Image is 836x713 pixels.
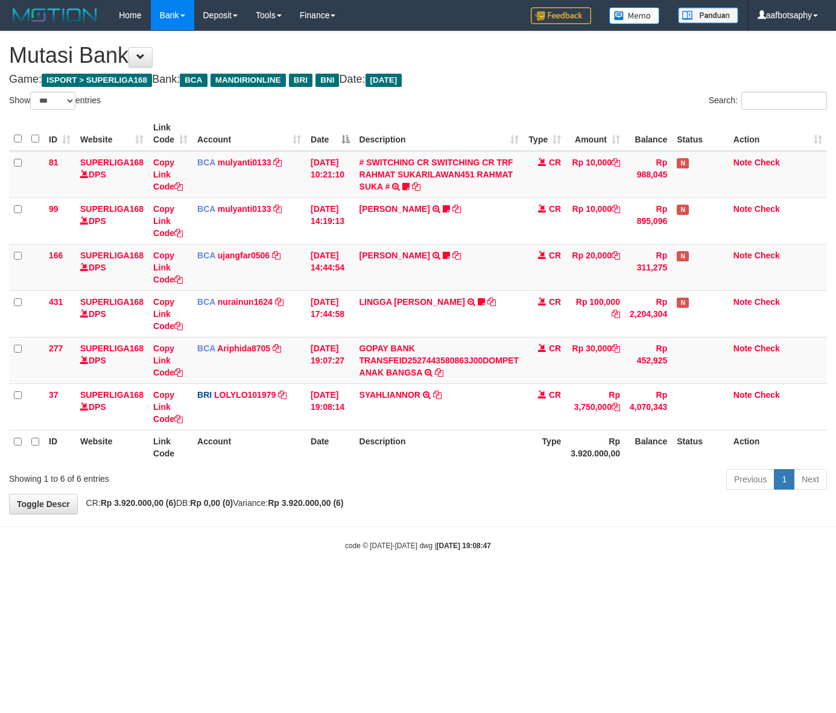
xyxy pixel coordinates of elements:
[218,251,270,260] a: ujangfar0506
[49,158,59,167] span: 81
[452,251,461,260] a: Copy NOVEN ELING PRAYOG to clipboard
[612,204,620,214] a: Copy Rp 10,000 to clipboard
[49,251,63,260] span: 166
[794,469,827,490] a: Next
[612,251,620,260] a: Copy Rp 20,000 to clipboard
[9,494,78,514] a: Toggle Descr
[75,244,148,290] td: DPS
[435,368,443,377] a: Copy GOPAY BANK TRANSFEID2527443580863J00DOMPET ANAK BANGSA to clipboard
[153,297,183,331] a: Copy Link Code
[306,383,355,430] td: [DATE] 19:08:14
[101,498,176,508] strong: Rp 3.920.000,00 (6)
[306,151,355,198] td: [DATE] 10:21:10
[197,297,215,307] span: BCA
[80,390,144,400] a: SUPERLIGA168
[197,204,215,214] span: BCA
[148,430,192,464] th: Link Code
[566,244,625,290] td: Rp 20,000
[755,158,780,167] a: Check
[273,344,281,353] a: Copy Ariphida8705 to clipboard
[359,344,519,377] a: GOPAY BANK TRANSFEID2527443580863J00DOMPET ANAK BANGSA
[80,204,144,214] a: SUPERLIGA168
[9,6,101,24] img: MOTION_logo.png
[278,390,287,400] a: Copy LOLYLO101979 to clipboard
[306,290,355,337] td: [DATE] 17:44:58
[726,469,774,490] a: Previous
[677,251,689,261] span: Has Note
[678,7,738,24] img: panduan.png
[197,251,215,260] span: BCA
[80,498,344,508] span: CR: DB: Variance:
[549,344,561,353] span: CR
[452,204,461,214] a: Copy MUHAMMAD REZA to clipboard
[190,498,233,508] strong: Rp 0,00 (0)
[566,197,625,244] td: Rp 10,000
[677,298,689,308] span: Has Note
[217,344,270,353] a: Ariphida8705
[625,117,672,151] th: Balance
[75,197,148,244] td: DPS
[197,344,215,353] span: BCA
[625,290,672,337] td: Rp 2,204,304
[733,204,752,214] a: Note
[211,74,286,87] span: MANDIRIONLINE
[359,204,430,214] a: [PERSON_NAME]
[306,197,355,244] td: [DATE] 14:19:13
[609,7,660,24] img: Button%20Memo.svg
[9,43,827,68] h1: Mutasi Bank
[755,344,780,353] a: Check
[306,117,355,151] th: Date: activate to sort column descending
[218,204,271,214] a: mulyanti0133
[80,251,144,260] a: SUPERLIGA168
[549,204,561,214] span: CR
[677,205,689,215] span: Has Note
[566,430,625,464] th: Rp 3.920.000,00
[612,402,620,412] a: Copy Rp 3,750,000 to clipboard
[359,297,465,307] a: LINGGA [PERSON_NAME]
[315,74,339,87] span: BNI
[359,390,420,400] a: SYAHLIANNOR
[566,337,625,383] td: Rp 30,000
[272,251,280,260] a: Copy ujangfar0506 to clipboard
[148,117,192,151] th: Link Code: activate to sort column ascending
[566,290,625,337] td: Rp 100,000
[709,92,827,110] label: Search:
[9,74,827,86] h4: Game: Bank: Date:
[672,117,729,151] th: Status
[9,92,101,110] label: Show entries
[80,297,144,307] a: SUPERLIGA168
[49,390,59,400] span: 37
[549,390,561,400] span: CR
[741,92,827,110] input: Search:
[75,117,148,151] th: Website: activate to sort column ascending
[755,204,780,214] a: Check
[672,430,729,464] th: Status
[566,151,625,198] td: Rp 10,000
[549,158,561,167] span: CR
[729,430,827,464] th: Action
[49,344,63,353] span: 277
[549,251,561,260] span: CR
[733,390,752,400] a: Note
[197,158,215,167] span: BCA
[524,430,566,464] th: Type
[366,74,402,87] span: [DATE]
[153,251,183,284] a: Copy Link Code
[625,197,672,244] td: Rp 895,096
[273,158,282,167] a: Copy mulyanti0133 to clipboard
[44,117,75,151] th: ID: activate to sort column ascending
[355,430,524,464] th: Description
[49,297,63,307] span: 431
[733,297,752,307] a: Note
[214,390,276,400] a: LOLYLO101979
[612,309,620,319] a: Copy Rp 100,000 to clipboard
[75,337,148,383] td: DPS
[268,498,343,508] strong: Rp 3.920.000,00 (6)
[355,117,524,151] th: Description: activate to sort column ascending
[180,74,207,87] span: BCA
[192,430,306,464] th: Account
[75,290,148,337] td: DPS
[755,251,780,260] a: Check
[218,158,271,167] a: mulyanti0133
[625,337,672,383] td: Rp 452,925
